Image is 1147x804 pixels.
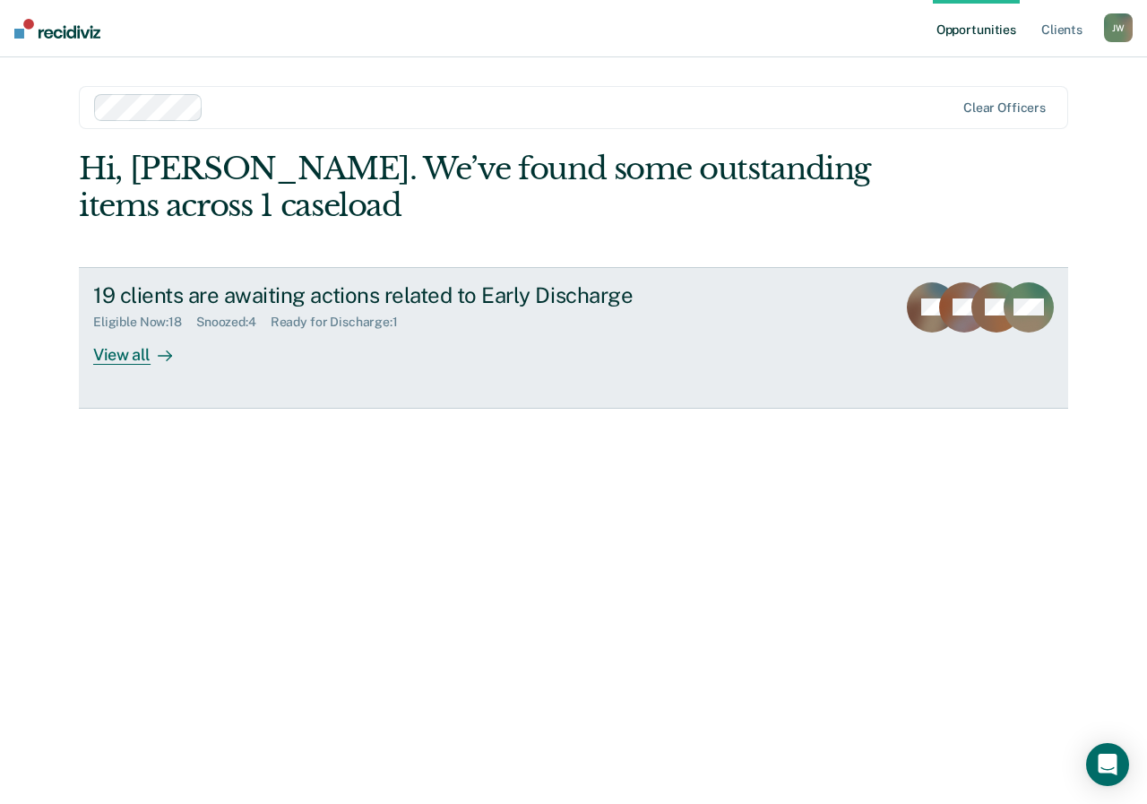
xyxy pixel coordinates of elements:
div: View all [93,330,194,365]
a: 19 clients are awaiting actions related to Early DischargeEligible Now:18Snoozed:4Ready for Disch... [79,267,1068,409]
div: Open Intercom Messenger [1086,743,1129,786]
img: Recidiviz [14,19,100,39]
button: JW [1104,13,1133,42]
div: Snoozed : 4 [196,315,271,330]
div: J W [1104,13,1133,42]
div: 19 clients are awaiting actions related to Early Discharge [93,282,722,308]
div: Clear officers [963,100,1046,116]
div: Ready for Discharge : 1 [271,315,412,330]
div: Hi, [PERSON_NAME]. We’ve found some outstanding items across 1 caseload [79,151,870,224]
div: Eligible Now : 18 [93,315,196,330]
